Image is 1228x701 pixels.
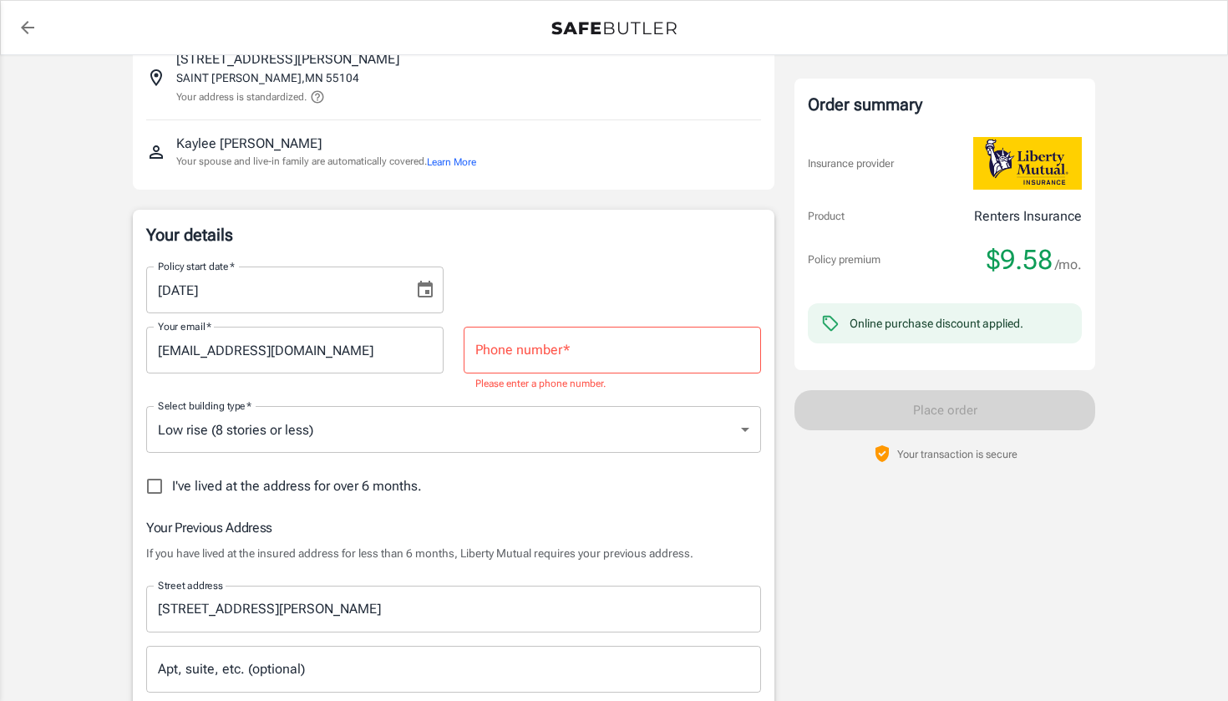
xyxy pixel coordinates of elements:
h6: Your Previous Address [146,517,761,538]
p: If you have lived at the insured address for less than 6 months, Liberty Mutual requires your pre... [146,545,761,561]
p: Insurance provider [808,155,894,172]
img: Back to quotes [551,22,677,35]
p: Kaylee [PERSON_NAME] [176,134,322,154]
label: Your email [158,319,211,333]
img: Liberty Mutual [973,137,1082,190]
svg: Insured address [146,68,166,88]
p: Your spouse and live-in family are automatically covered. [176,154,476,170]
div: Low rise (8 stories or less) [146,406,761,453]
div: Online purchase discount applied. [850,315,1023,332]
p: Policy premium [808,251,880,268]
input: Enter number [464,327,761,373]
p: SAINT [PERSON_NAME] , MN 55104 [176,69,359,86]
a: back to quotes [11,11,44,44]
span: $9.58 [987,243,1053,277]
p: Your transaction is secure [897,446,1017,462]
button: Choose date, selected date is Sep 27, 2025 [408,273,442,307]
span: I've lived at the address for over 6 months. [172,476,422,496]
svg: Insured person [146,142,166,162]
input: MM/DD/YYYY [146,267,402,313]
p: Your details [146,223,761,246]
p: [STREET_ADDRESS][PERSON_NAME] [176,49,399,69]
button: Learn More [427,155,476,170]
div: Order summary [808,92,1082,117]
label: Policy start date [158,259,235,273]
span: /mo. [1055,253,1082,277]
p: Please enter a phone number. [475,376,749,393]
p: Your address is standardized. [176,89,307,104]
p: Renters Insurance [974,206,1082,226]
label: Select building type [158,399,251,413]
p: Product [808,208,845,225]
label: Street address [158,578,223,592]
input: Enter email [146,327,444,373]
